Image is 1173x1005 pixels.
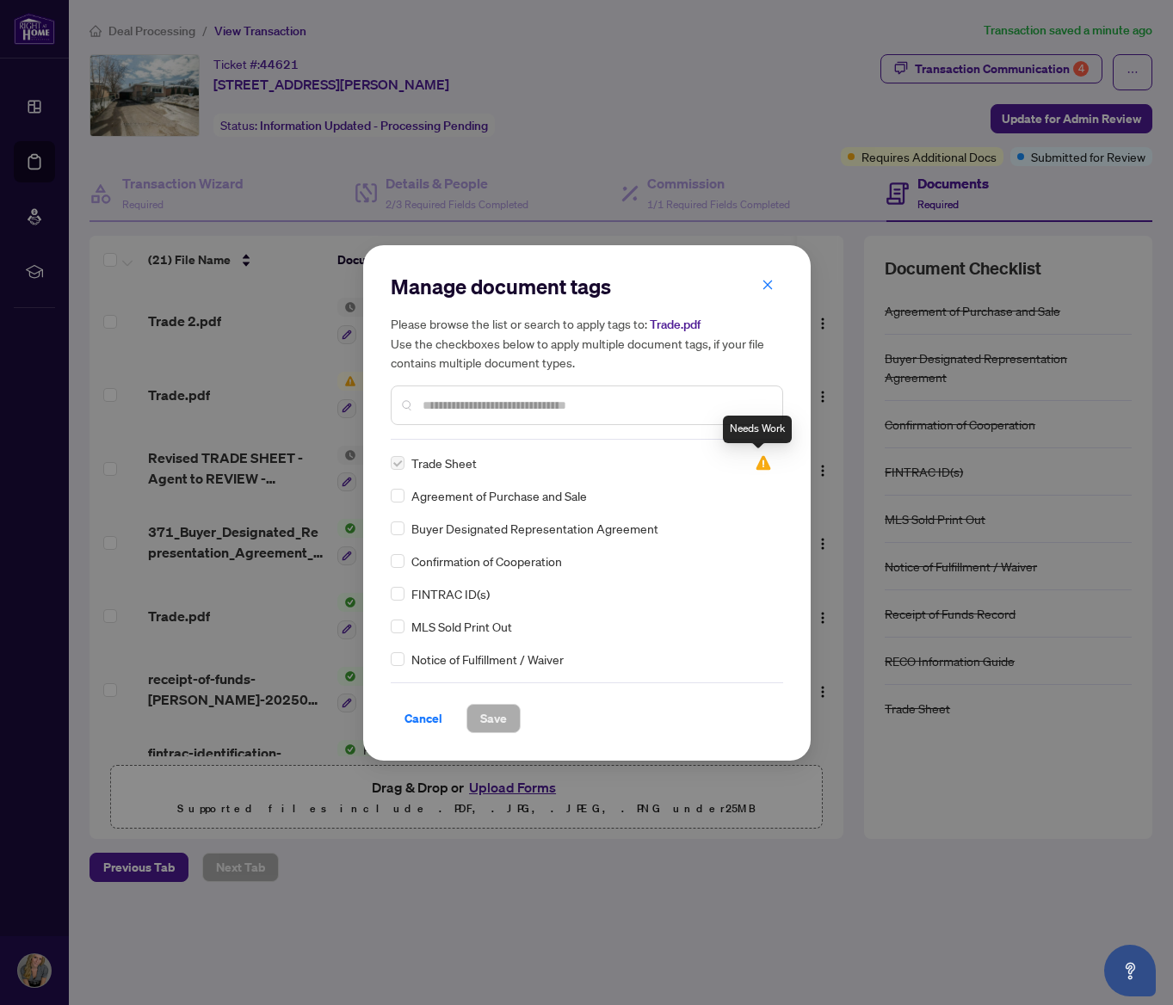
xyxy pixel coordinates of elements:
[762,279,774,291] span: close
[411,552,562,570] span: Confirmation of Cooperation
[411,650,564,669] span: Notice of Fulfillment / Waiver
[1104,945,1156,996] button: Open asap
[391,273,783,300] h2: Manage document tags
[411,453,477,472] span: Trade Sheet
[411,584,490,603] span: FINTRAC ID(s)
[723,416,792,443] div: Needs Work
[391,704,456,733] button: Cancel
[466,704,521,733] button: Save
[411,486,587,505] span: Agreement of Purchase and Sale
[411,617,512,636] span: MLS Sold Print Out
[404,705,442,732] span: Cancel
[391,314,783,372] h5: Please browse the list or search to apply tags to: Use the checkboxes below to apply multiple doc...
[411,519,658,538] span: Buyer Designated Representation Agreement
[755,454,772,472] img: status
[650,317,701,332] span: Trade.pdf
[755,454,772,472] span: Needs Work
